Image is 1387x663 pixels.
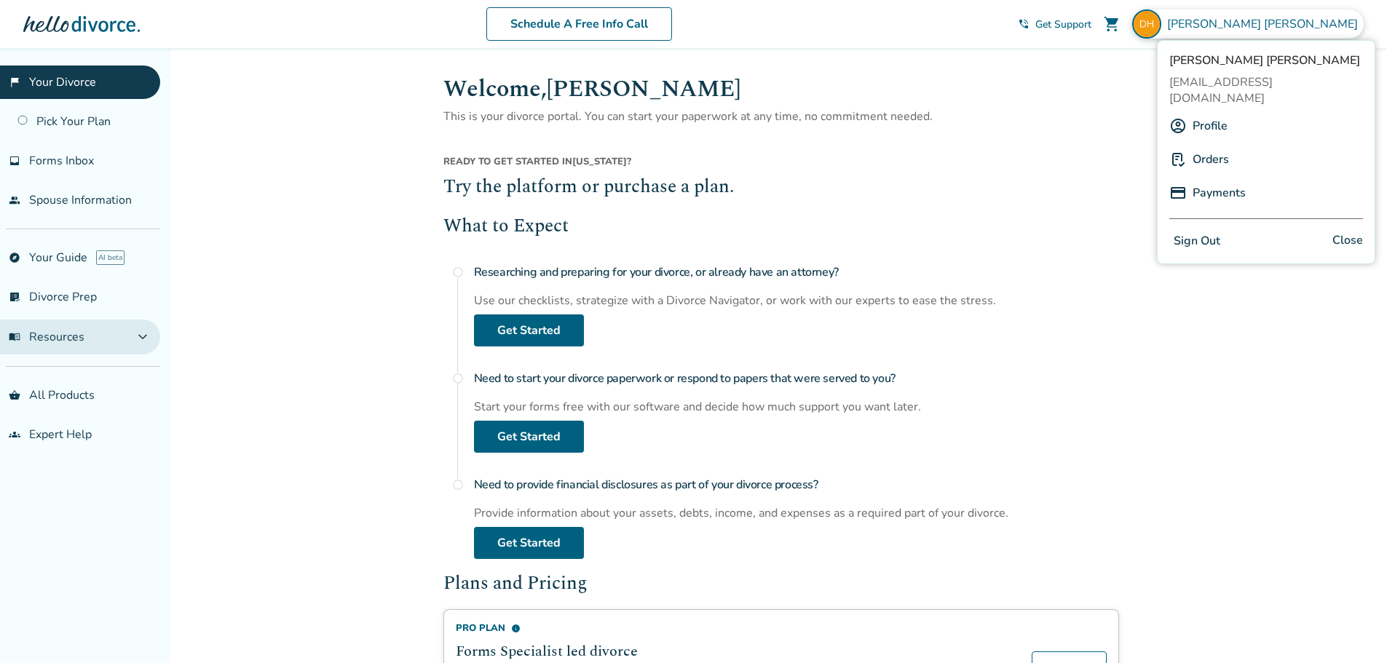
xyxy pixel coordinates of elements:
[1035,17,1091,31] span: Get Support
[9,252,20,263] span: explore
[29,153,94,169] span: Forms Inbox
[1103,15,1121,33] span: shopping_cart
[134,328,151,346] span: expand_more
[1169,52,1363,68] span: [PERSON_NAME] [PERSON_NAME]
[443,155,1119,174] div: [US_STATE] ?
[452,479,464,491] span: radio_button_unchecked
[1018,18,1030,30] span: phone_in_talk
[474,258,1119,287] h4: Researching and preparing for your divorce, or already have an attorney?
[443,155,572,168] span: Ready to get started in
[474,293,1119,309] div: Use our checklists, strategize with a Divorce Navigator, or work with our experts to ease the str...
[474,421,584,453] a: Get Started
[474,399,1119,415] div: Start your forms free with our software and decide how much support you want later.
[9,389,20,401] span: shopping_basket
[9,76,20,88] span: flag_2
[443,213,1119,241] h2: What to Expect
[474,505,1119,521] div: Provide information about your assets, debts, income, and expenses as a required part of your div...
[1018,17,1091,31] a: phone_in_talkGet Support
[1193,146,1229,173] a: Orders
[9,155,20,167] span: inbox
[456,640,1014,662] h2: Forms Specialist led divorce
[474,470,1119,499] h4: Need to provide financial disclosures as part of your divorce process?
[1167,16,1364,32] span: [PERSON_NAME] [PERSON_NAME]
[443,71,1119,107] h1: Welcome, [PERSON_NAME]
[96,250,125,265] span: AI beta
[9,291,20,303] span: list_alt_check
[474,364,1119,393] h4: Need to start your divorce paperwork or respond to papers that were served to you?
[1332,231,1363,252] span: Close
[1193,112,1228,140] a: Profile
[443,107,1119,126] p: This is your divorce portal. You can start your paperwork at any time, no commitment needed.
[474,314,584,346] a: Get Started
[511,624,521,633] span: info
[1169,74,1363,106] span: [EMAIL_ADDRESS][DOMAIN_NAME]
[443,571,1119,598] h2: Plans and Pricing
[456,622,1014,635] div: Pro Plan
[9,194,20,206] span: people
[443,174,1119,202] h2: Try the platform or purchase a plan.
[9,429,20,440] span: groups
[1132,9,1161,39] img: dhodges303@gmail.com
[452,373,464,384] span: radio_button_unchecked
[474,527,584,559] a: Get Started
[1314,593,1387,663] iframe: Chat Widget
[452,266,464,278] span: radio_button_unchecked
[1193,179,1246,207] a: Payments
[1169,184,1187,202] img: P
[1169,117,1187,135] img: A
[9,329,84,345] span: Resources
[1169,231,1225,252] button: Sign Out
[9,331,20,343] span: menu_book
[1169,151,1187,168] img: P
[486,7,672,41] a: Schedule A Free Info Call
